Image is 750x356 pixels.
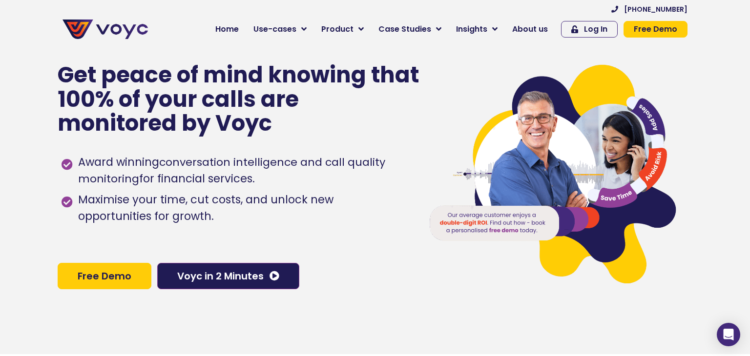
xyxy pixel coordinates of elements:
span: Log In [584,25,607,33]
span: Case Studies [378,23,431,35]
div: Open Intercom Messenger [717,323,740,346]
a: About us [505,20,555,39]
span: Free Demo [78,271,131,281]
span: Home [215,23,239,35]
h1: conversation intelligence and call quality monitoring [78,155,385,186]
a: Free Demo [624,21,687,38]
a: Product [314,20,371,39]
span: Free Demo [634,25,677,33]
span: About us [512,23,548,35]
a: Case Studies [371,20,449,39]
a: Log In [561,21,618,38]
span: Voyc in 2 Minutes [177,271,264,281]
a: Home [208,20,246,39]
p: Get peace of mind knowing that 100% of your calls are monitored by Voyc [58,63,420,136]
a: Free Demo [58,263,151,289]
span: [PHONE_NUMBER] [624,6,687,13]
a: Insights [449,20,505,39]
span: Award winning for financial services. [76,154,409,187]
a: Use-cases [246,20,314,39]
span: Use-cases [253,23,296,35]
span: Product [321,23,354,35]
a: Voyc in 2 Minutes [157,263,299,289]
img: voyc-full-logo [62,20,148,39]
span: Insights [456,23,487,35]
a: [PHONE_NUMBER] [611,6,687,13]
span: Maximise your time, cut costs, and unlock new opportunities for growth. [76,192,409,225]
